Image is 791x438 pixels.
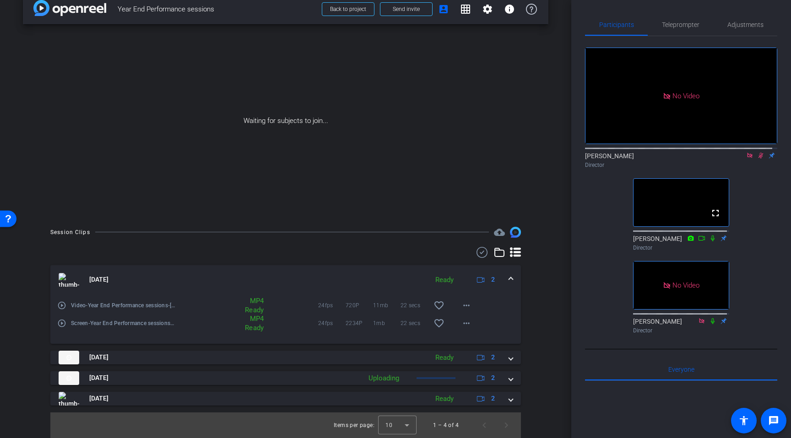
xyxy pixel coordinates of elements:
div: Ready [431,394,458,404]
mat-icon: play_circle_outline [57,301,66,310]
span: Destinations for your clips [494,227,505,238]
div: Waiting for subjects to join... [23,24,548,218]
button: Send invite [380,2,433,16]
mat-icon: info [504,4,515,15]
img: thumb-nail [59,273,79,287]
span: [DATE] [89,353,108,362]
span: No Video [672,281,699,289]
span: [DATE] [89,394,108,403]
mat-icon: accessibility [738,415,749,426]
div: MP4 Ready [226,314,268,332]
span: 2 [491,275,495,284]
div: [PERSON_NAME] [585,151,777,169]
div: Ready [431,275,458,285]
span: Everyone [668,366,694,373]
span: 24fps [318,301,346,310]
span: [DATE] [89,373,108,383]
div: MP4 Ready [226,296,268,315]
span: Teleprompter [662,21,699,28]
span: Video-Year End Performance sessions-[PERSON_NAME]-2025-09-17-10-25-01-278-0 [71,301,176,310]
div: [PERSON_NAME] [633,317,729,335]
button: Previous page [473,414,495,436]
mat-icon: settings [482,4,493,15]
span: 2234P [346,319,373,328]
span: 22 secs [401,301,428,310]
span: 2 [491,353,495,362]
div: thumb-nail[DATE]Ready2 [50,294,521,344]
mat-expansion-panel-header: thumb-nail[DATE]Uploading2 [50,371,521,385]
span: Send invite [393,5,420,13]
mat-icon: favorite_border [433,318,444,329]
div: Session Clips [50,228,90,237]
mat-expansion-panel-header: thumb-nail[DATE]Ready2 [50,392,521,406]
div: Items per page: [334,421,374,430]
mat-icon: play_circle_outline [57,319,66,328]
span: Adjustments [727,21,764,28]
span: 24fps [318,319,346,328]
mat-icon: account_box [438,4,449,15]
mat-icon: more_horiz [461,300,472,311]
img: thumb-nail [59,351,79,364]
span: 2 [491,373,495,383]
mat-icon: message [768,415,779,426]
span: 2 [491,394,495,403]
img: thumb-nail [59,371,79,385]
mat-expansion-panel-header: thumb-nail[DATE]Ready2 [50,265,521,294]
div: Director [633,326,729,335]
mat-icon: fullscreen [710,208,721,219]
mat-icon: grid_on [460,4,471,15]
img: Session clips [510,227,521,238]
div: Uploading [364,373,404,384]
span: 720P [346,301,373,310]
div: Director [585,161,777,169]
div: Director [633,244,729,252]
span: Screen-Year End Performance sessions-[PERSON_NAME]-2025-09-17-10-25-01-278-0 [71,319,176,328]
div: Ready [431,353,458,363]
span: 22 secs [401,319,428,328]
button: Next page [495,414,517,436]
mat-icon: favorite_border [433,300,444,311]
mat-icon: cloud_upload [494,227,505,238]
div: [PERSON_NAME] [633,234,729,252]
mat-expansion-panel-header: thumb-nail[DATE]Ready2 [50,351,521,364]
mat-icon: more_horiz [461,318,472,329]
span: 1mb [373,319,401,328]
div: 1 – 4 of 4 [433,421,459,430]
span: 11mb [373,301,401,310]
img: thumb-nail [59,392,79,406]
button: Back to project [322,2,374,16]
span: No Video [672,91,699,100]
span: Participants [599,21,634,28]
span: Back to project [330,6,366,12]
span: [DATE] [89,275,108,284]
